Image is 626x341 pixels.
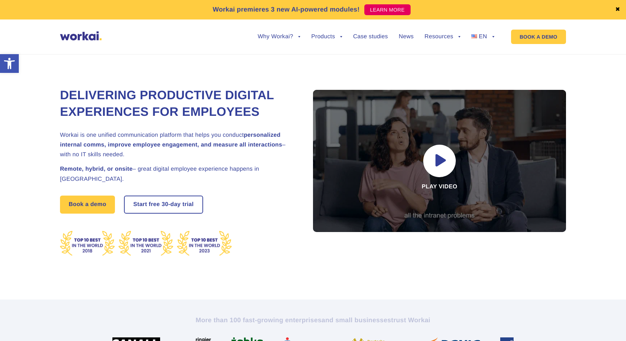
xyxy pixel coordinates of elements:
[213,5,360,14] p: Workai premieres 3 new AI-powered modules!
[322,316,391,324] i: and small businesses
[399,34,413,40] a: News
[364,4,411,15] a: LEARN MORE
[311,34,342,40] a: Products
[60,87,295,121] h1: Delivering Productive Digital Experiences for Employees
[112,316,514,324] h2: More than 100 fast-growing enterprises trust Workai
[60,164,295,184] h2: – great digital employee experience happens in [GEOGRAPHIC_DATA].
[60,196,115,214] a: Book a demo
[425,34,460,40] a: Resources
[60,166,133,172] strong: Remote, hybrid, or onsite
[353,34,388,40] a: Case studies
[60,130,295,160] h2: Workai is one unified communication platform that helps you conduct – with no IT skills needed.
[162,202,181,207] i: 30-day
[511,30,566,44] a: BOOK A DEMO
[125,196,202,213] a: Start free30-daytrial
[479,34,487,40] span: EN
[313,90,566,232] div: Play video
[615,7,620,13] a: ✖
[258,34,300,40] a: Why Workai?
